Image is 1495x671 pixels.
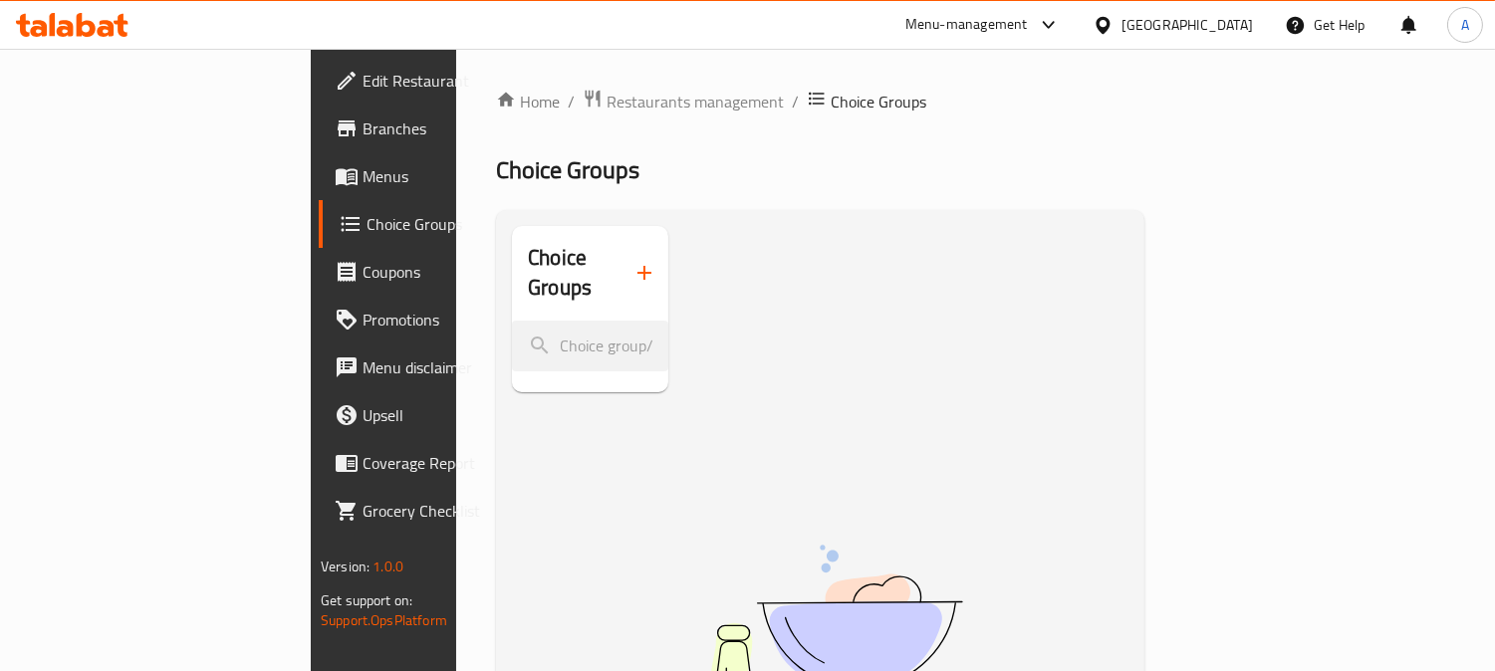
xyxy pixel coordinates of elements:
[319,105,561,152] a: Branches
[319,343,561,391] a: Menu disclaimer
[363,260,545,284] span: Coupons
[528,243,621,303] h2: Choice Groups
[905,13,1028,37] div: Menu-management
[319,439,561,487] a: Coverage Report
[363,403,545,427] span: Upsell
[373,554,403,579] span: 1.0.0
[319,248,561,296] a: Coupons
[583,89,784,114] a: Restaurants management
[496,89,1144,114] nav: breadcrumb
[568,90,575,113] li: /
[319,391,561,439] a: Upsell
[363,451,545,475] span: Coverage Report
[363,308,545,332] span: Promotions
[363,164,545,188] span: Menus
[367,212,545,236] span: Choice Groups
[319,57,561,105] a: Edit Restaurant
[319,200,561,248] a: Choice Groups
[363,499,545,523] span: Grocery Checklist
[321,554,370,579] span: Version:
[321,587,412,613] span: Get support on:
[607,90,784,113] span: Restaurants management
[512,321,668,371] input: search
[319,487,561,535] a: Grocery Checklist
[1121,14,1253,36] div: [GEOGRAPHIC_DATA]
[792,90,799,113] li: /
[1461,14,1469,36] span: A
[319,296,561,343] a: Promotions
[319,152,561,200] a: Menus
[321,607,447,633] a: Support.OpsPlatform
[831,90,926,113] span: Choice Groups
[496,147,639,192] span: Choice Groups
[363,355,545,379] span: Menu disclaimer
[363,116,545,140] span: Branches
[363,69,545,93] span: Edit Restaurant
